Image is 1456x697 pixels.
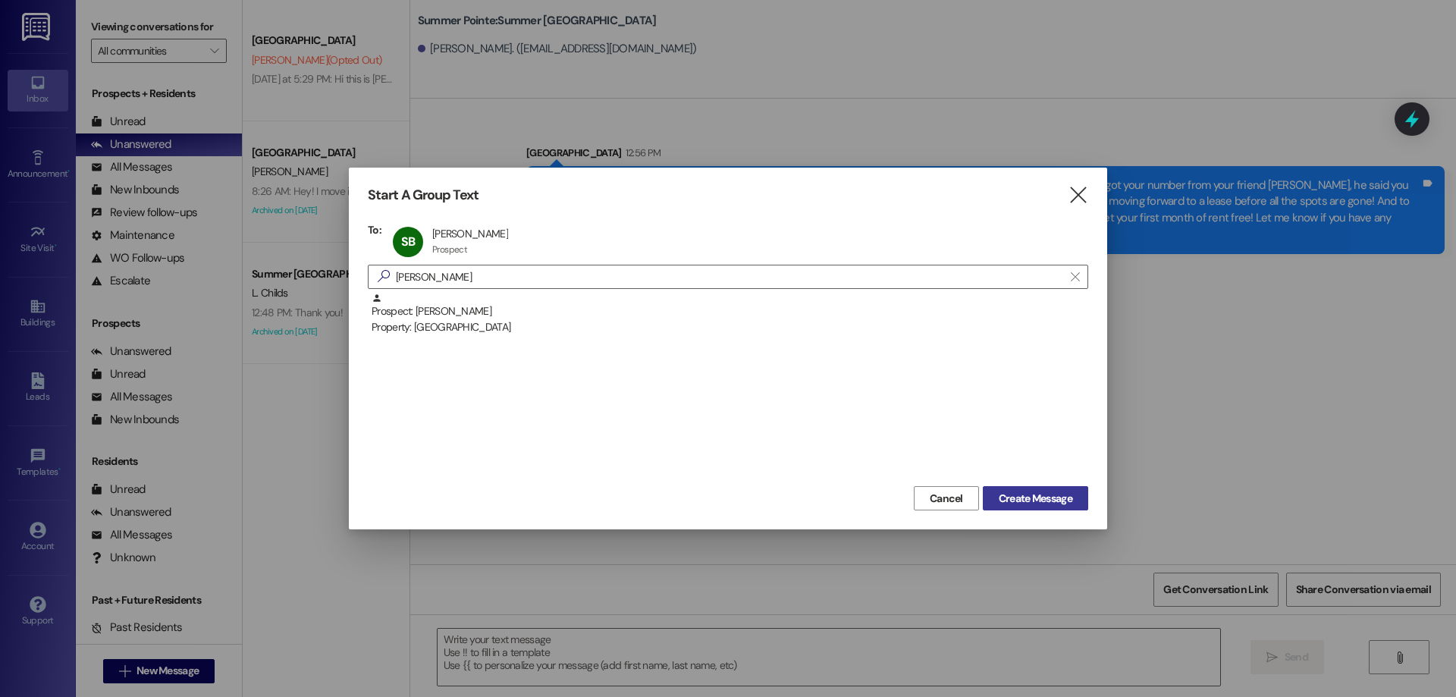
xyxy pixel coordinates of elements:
h3: Start A Group Text [368,187,479,204]
span: SB [401,234,415,250]
h3: To: [368,223,381,237]
i:  [1068,187,1088,203]
input: Search for any contact or apartment [396,266,1063,287]
div: Prospect: [PERSON_NAME] [372,293,1088,336]
button: Clear text [1063,265,1087,288]
span: Create Message [999,491,1072,507]
span: Cancel [930,491,963,507]
div: Property: [GEOGRAPHIC_DATA] [372,319,1088,335]
button: Create Message [983,486,1088,510]
div: [PERSON_NAME] [432,227,508,240]
div: Prospect: [PERSON_NAME]Property: [GEOGRAPHIC_DATA] [368,293,1088,331]
i:  [1071,271,1079,283]
i:  [372,268,396,284]
button: Cancel [914,486,979,510]
div: Prospect [432,243,467,256]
